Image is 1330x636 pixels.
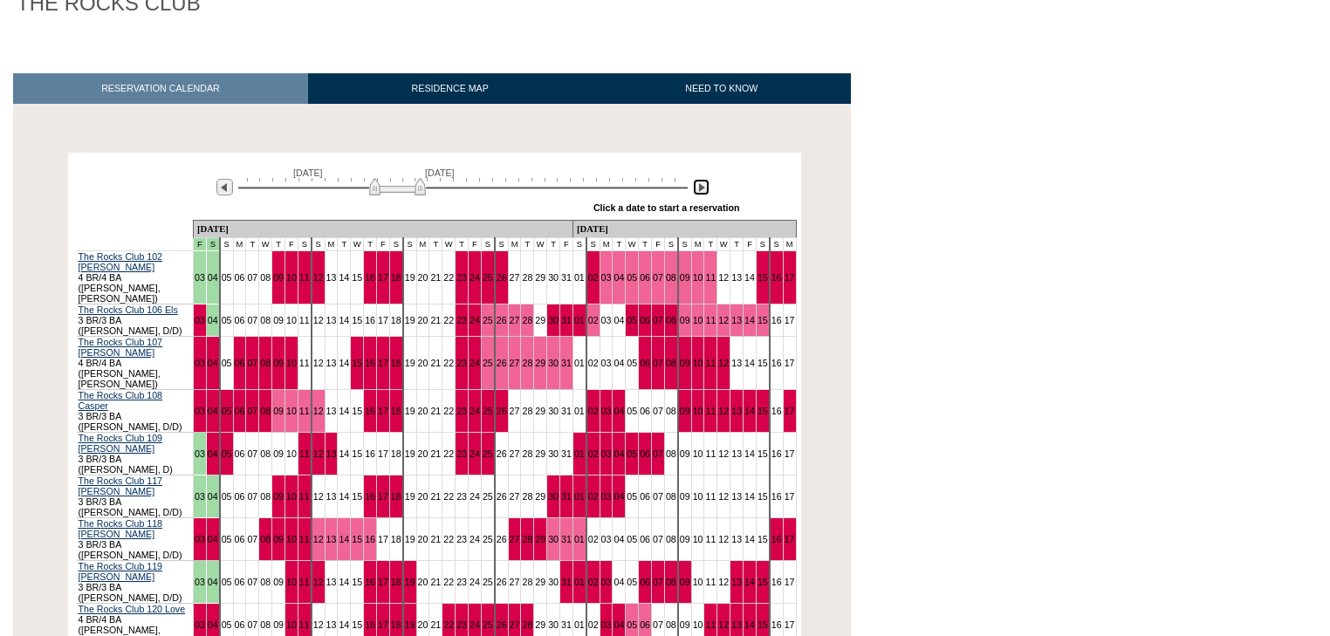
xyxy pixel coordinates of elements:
[299,272,310,283] a: 11
[443,406,454,416] a: 22
[247,406,257,416] a: 07
[222,406,232,416] a: 05
[771,491,782,502] a: 16
[592,73,851,104] a: NEED TO KNOW
[483,358,493,368] a: 25
[313,406,324,416] a: 12
[195,315,205,325] a: 03
[222,491,232,502] a: 05
[79,251,163,272] a: The Rocks Club 102 [PERSON_NAME]
[640,406,650,416] a: 06
[535,406,545,416] a: 29
[627,491,637,502] a: 05
[339,358,349,368] a: 14
[260,534,271,544] a: 08
[326,358,337,368] a: 13
[718,491,729,502] a: 12
[758,315,768,325] a: 15
[666,272,676,283] a: 08
[483,448,493,459] a: 25
[758,272,768,283] a: 15
[418,406,428,416] a: 20
[535,448,545,459] a: 29
[588,448,599,459] a: 02
[785,406,795,416] a: 17
[208,272,218,283] a: 04
[391,358,401,368] a: 18
[785,315,795,325] a: 17
[79,337,163,358] a: The Rocks Club 107 [PERSON_NAME]
[522,448,532,459] a: 28
[339,534,349,544] a: 14
[418,315,428,325] a: 20
[510,358,520,368] a: 27
[614,406,624,416] a: 04
[693,272,703,283] a: 10
[522,358,532,368] a: 28
[627,272,637,283] a: 05
[195,448,205,459] a: 03
[247,272,257,283] a: 07
[483,315,493,325] a: 25
[758,448,768,459] a: 15
[470,315,480,325] a: 24
[273,448,284,459] a: 09
[313,358,324,368] a: 12
[339,406,349,416] a: 14
[497,448,507,459] a: 26
[260,272,271,283] a: 08
[561,448,572,459] a: 31
[365,315,375,325] a: 16
[430,448,441,459] a: 21
[286,358,297,368] a: 10
[601,406,612,416] a: 03
[522,315,532,325] a: 28
[235,406,245,416] a: 06
[614,448,624,459] a: 04
[771,272,782,283] a: 16
[510,448,520,459] a: 27
[574,491,585,502] a: 01
[666,406,676,416] a: 08
[705,272,716,283] a: 11
[548,491,559,502] a: 30
[326,272,337,283] a: 13
[313,448,324,459] a: 12
[548,315,559,325] a: 30
[522,272,532,283] a: 28
[588,406,599,416] a: 02
[785,448,795,459] a: 17
[470,491,480,502] a: 24
[601,315,612,325] a: 03
[535,272,545,283] a: 29
[614,272,624,283] a: 04
[235,358,245,368] a: 06
[744,406,755,416] a: 14
[273,406,284,416] a: 09
[640,491,650,502] a: 06
[418,272,428,283] a: 20
[405,272,415,283] a: 19
[391,406,401,416] a: 18
[405,315,415,325] a: 19
[286,272,297,283] a: 10
[208,358,218,368] a: 04
[548,358,559,368] a: 30
[326,315,337,325] a: 13
[731,358,742,368] a: 13
[510,491,520,502] a: 27
[313,534,324,544] a: 12
[744,315,755,325] a: 14
[352,315,362,325] a: 15
[339,272,349,283] a: 14
[326,406,337,416] a: 13
[680,491,690,502] a: 09
[365,491,375,502] a: 16
[588,272,599,283] a: 02
[418,358,428,368] a: 20
[561,406,572,416] a: 31
[758,491,768,502] a: 15
[352,491,362,502] a: 15
[705,406,716,416] a: 11
[588,491,599,502] a: 02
